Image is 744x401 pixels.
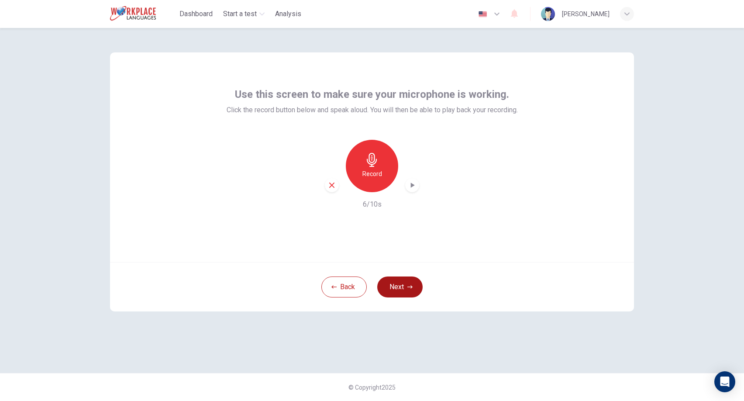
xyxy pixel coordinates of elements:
[362,169,382,179] h6: Record
[363,199,382,210] h6: 6/10s
[220,6,268,22] button: Start a test
[272,6,305,22] button: Analysis
[348,384,396,391] span: © Copyright 2025
[562,9,610,19] div: [PERSON_NAME]
[321,277,367,297] button: Back
[714,371,735,392] div: Open Intercom Messenger
[477,11,488,17] img: en
[235,87,509,101] span: Use this screen to make sure your microphone is working.
[223,9,257,19] span: Start a test
[346,140,398,192] button: Record
[541,7,555,21] img: Profile picture
[110,5,176,23] a: Workplace Languages logo
[377,277,423,297] button: Next
[179,9,213,19] span: Dashboard
[110,5,156,23] img: Workplace Languages logo
[176,6,216,22] button: Dashboard
[227,105,518,115] span: Click the record button below and speak aloud. You will then be able to play back your recording.
[275,9,301,19] span: Analysis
